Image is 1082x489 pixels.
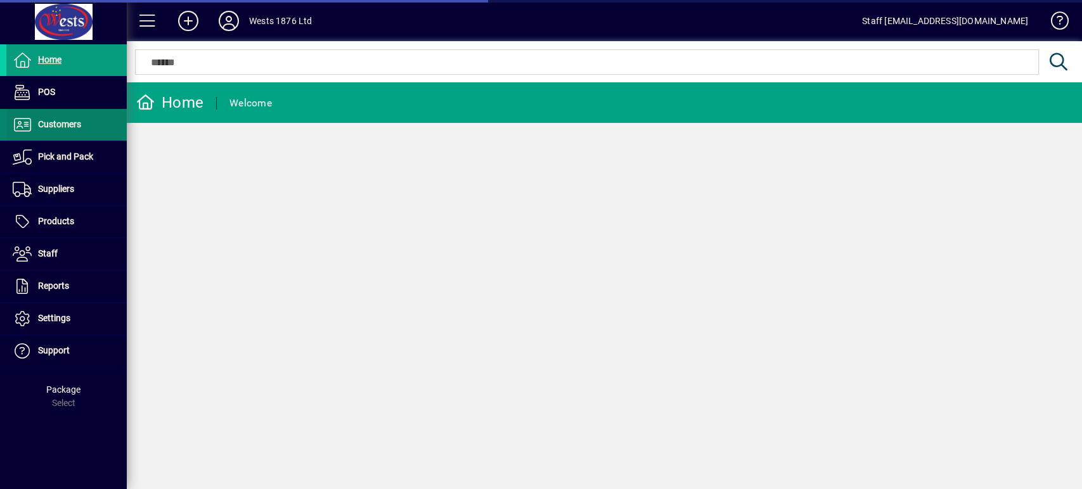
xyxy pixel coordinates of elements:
[38,54,61,65] span: Home
[38,281,69,291] span: Reports
[38,345,70,355] span: Support
[46,384,81,395] span: Package
[249,11,312,31] div: Wests 1876 Ltd
[6,141,127,173] a: Pick and Pack
[1041,3,1066,44] a: Knowledge Base
[229,93,272,113] div: Welcome
[209,10,249,32] button: Profile
[862,11,1028,31] div: Staff [EMAIL_ADDRESS][DOMAIN_NAME]
[6,206,127,238] a: Products
[38,248,58,258] span: Staff
[6,238,127,270] a: Staff
[6,174,127,205] a: Suppliers
[6,77,127,108] a: POS
[6,109,127,141] a: Customers
[6,303,127,334] a: Settings
[6,335,127,367] a: Support
[38,87,55,97] span: POS
[38,119,81,129] span: Customers
[38,313,70,323] span: Settings
[136,92,203,113] div: Home
[38,184,74,194] span: Suppliers
[38,151,93,162] span: Pick and Pack
[168,10,209,32] button: Add
[38,216,74,226] span: Products
[6,270,127,302] a: Reports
